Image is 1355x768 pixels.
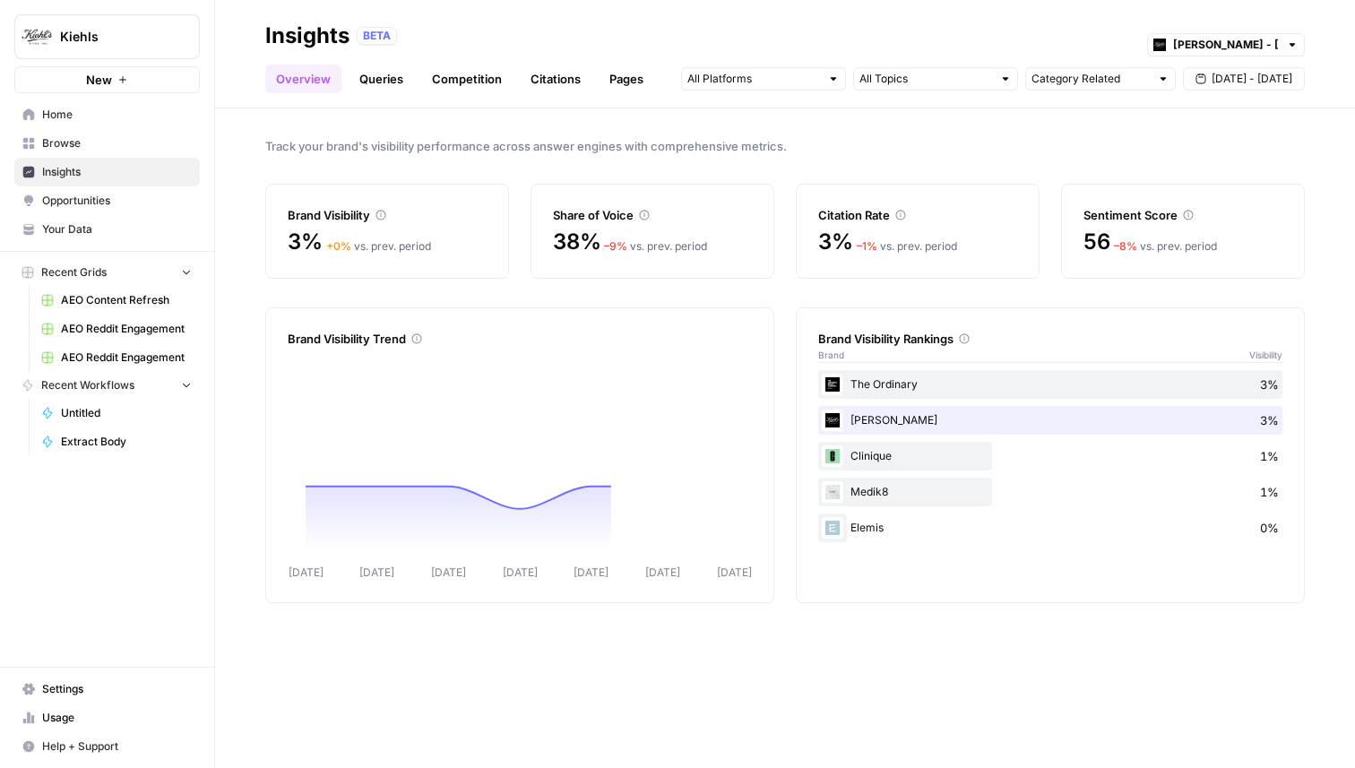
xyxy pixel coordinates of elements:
div: Elemis [818,513,1282,542]
div: Brand Visibility [288,206,487,224]
tspan: [DATE] [431,565,466,579]
a: Overview [265,65,341,93]
span: Untitled [61,405,192,421]
span: Settings [42,681,192,697]
div: Sentiment Score [1083,206,1282,224]
img: Kiehls Logo [21,21,53,53]
div: Medik8 [818,478,1282,506]
span: AEO Reddit Engagement [61,349,192,366]
a: Your Data [14,215,200,244]
a: Citations [520,65,591,93]
img: 8hwi8zl0nptjmi9m5najyhe6d0od [822,481,843,503]
span: + 0 % [326,239,351,253]
span: 56 [1083,228,1110,256]
div: Clinique [818,442,1282,470]
span: Recent Grids [41,264,107,280]
span: Track your brand's visibility performance across answer engines with comprehensive metrics. [265,137,1305,155]
input: All Topics [859,70,992,88]
tspan: [DATE] [289,565,324,579]
tspan: [DATE] [717,565,752,579]
span: AEO Reddit Engagement [61,321,192,337]
a: AEO Reddit Engagement [33,315,200,343]
tspan: [DATE] [574,565,608,579]
button: [DATE] - [DATE] [1183,67,1305,91]
div: vs. prev. period [604,238,707,255]
span: Browse [42,135,192,151]
span: Usage [42,710,192,726]
span: 0% [1260,519,1279,537]
div: Insights [265,22,350,50]
span: New [86,71,112,89]
span: – 8 % [1114,239,1137,253]
input: Kiehl's - UK [1173,36,1279,54]
div: vs. prev. period [857,238,957,255]
span: 3% [818,228,853,256]
div: vs. prev. period [326,238,431,255]
span: – 9 % [604,239,627,253]
span: Insights [42,164,192,180]
span: 3% [1260,375,1279,393]
tspan: [DATE] [359,565,394,579]
span: – 1 % [857,239,877,253]
a: Browse [14,129,200,158]
span: Recent Workflows [41,377,134,393]
div: Brand Visibility Trend [288,330,752,348]
input: Category Related [1031,70,1150,88]
a: Opportunities [14,186,200,215]
span: [DATE] - [DATE] [1212,71,1292,87]
span: Your Data [42,221,192,237]
span: 1% [1260,447,1279,465]
a: AEO Reddit Engagement [33,343,200,372]
div: [PERSON_NAME] [818,406,1282,435]
tspan: [DATE] [645,565,680,579]
span: 3% [1260,411,1279,429]
button: New [14,66,200,93]
button: Recent Grids [14,259,200,286]
span: Opportunities [42,193,192,209]
span: Extract Body [61,434,192,450]
a: AEO Content Refresh [33,286,200,315]
span: Help + Support [42,738,192,755]
button: Help + Support [14,732,200,761]
span: AEO Content Refresh [61,292,192,308]
img: lbzhdkgn1ruc4m4z5mjfsqir60oh [822,410,843,431]
div: The Ordinary [818,370,1282,399]
img: yh7t5lmutnw7hngory6ohgo9d0em [822,517,843,539]
span: Visibility [1249,348,1282,362]
a: Settings [14,675,200,703]
tspan: [DATE] [503,565,538,579]
a: Insights [14,158,200,186]
div: Brand Visibility Rankings [818,330,1282,348]
div: Citation Rate [818,206,1017,224]
button: Recent Workflows [14,372,200,399]
span: Kiehls [60,28,168,46]
img: 1t0k3rxub7xjuwm09mezwmq6ezdv [822,374,843,395]
span: 3% [288,228,323,256]
div: Share of Voice [553,206,752,224]
a: Competition [421,65,513,93]
a: Untitled [33,399,200,427]
span: 38% [553,228,600,256]
a: Queries [349,65,414,93]
button: Workspace: Kiehls [14,14,200,59]
div: vs. prev. period [1114,238,1217,255]
input: All Platforms [687,70,820,88]
a: Extract Body [33,427,200,456]
span: 1% [1260,483,1279,501]
span: Home [42,107,192,123]
a: Pages [599,65,654,93]
img: 0b58p10nk298im49qymyddyeu4sw [822,445,843,467]
a: Home [14,100,200,129]
a: Usage [14,703,200,732]
span: Brand [818,348,844,362]
div: BETA [357,27,397,45]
